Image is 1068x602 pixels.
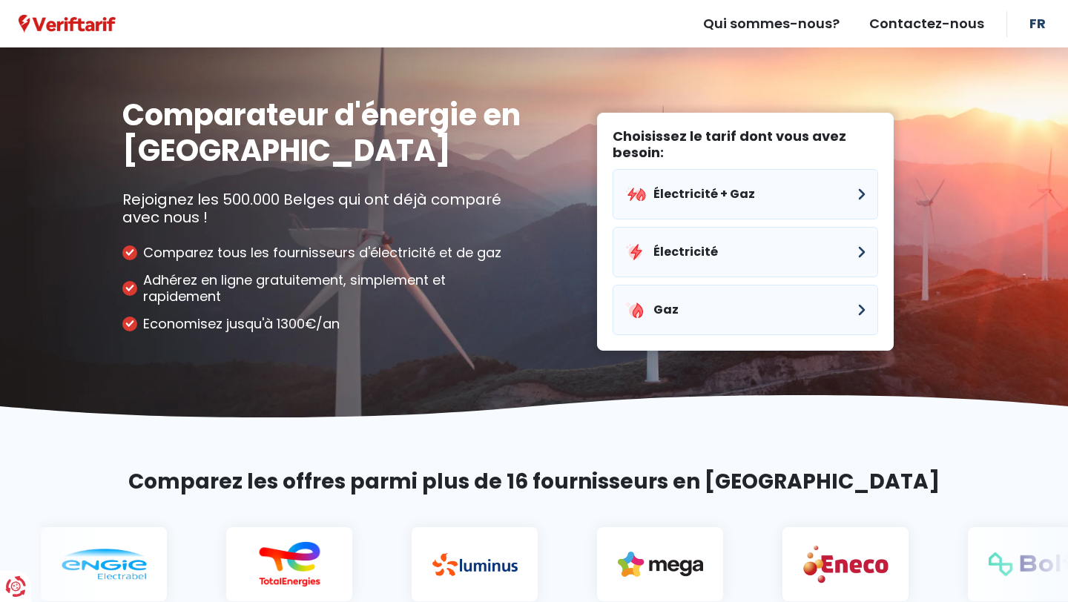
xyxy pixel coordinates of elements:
li: Economisez jusqu'à 1300€/an [122,316,523,332]
label: Choisissez le tarif dont vous avez besoin: [613,128,878,160]
img: Engie electrabel [44,549,130,580]
img: Mega [601,552,686,577]
h2: Comparez les offres parmi plus de 16 fournisseurs en [GEOGRAPHIC_DATA] [122,466,946,497]
button: Électricité + Gaz [613,169,878,219]
li: Adhérez en ligne gratuitement, simplement et rapidement [122,272,523,305]
img: Eneco [786,544,871,583]
p: Rejoignez les 500.000 Belges qui ont déjà comparé avec nous ! [122,191,523,226]
a: Veriftarif [19,14,116,33]
button: Gaz [613,285,878,335]
button: Électricité [613,227,878,277]
img: Total Energies [230,541,315,587]
img: Veriftarif logo [19,15,116,33]
li: Comparez tous les fournisseurs d'électricité et de gaz [122,245,523,261]
img: Luminus [415,553,501,576]
h1: Comparateur d'énergie en [GEOGRAPHIC_DATA] [122,97,523,168]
